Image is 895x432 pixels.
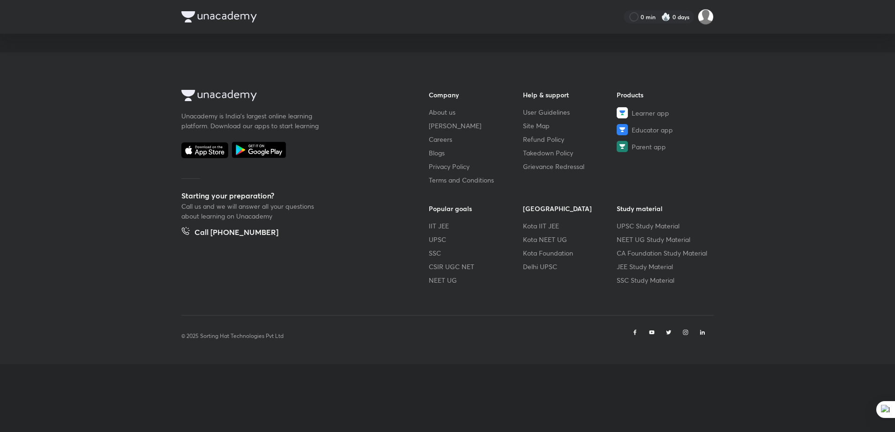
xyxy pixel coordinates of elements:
span: Parent app [632,142,666,152]
a: Delhi UPSC [523,262,617,271]
a: CSIR UGC NET [429,262,523,271]
a: Call [PHONE_NUMBER] [181,227,278,240]
span: Learner app [632,108,669,118]
a: UPSC [429,234,523,244]
a: Kota NEET UG [523,234,617,244]
a: Terms and Conditions [429,175,523,185]
img: Company Logo [181,11,257,22]
h5: Call [PHONE_NUMBER] [194,227,278,240]
p: © 2025 Sorting Hat Technologies Pvt Ltd [181,332,283,340]
a: Privacy Policy [429,161,523,171]
a: NEET UG [429,275,523,285]
a: Grievance Redressal [523,161,617,171]
img: Learner app [617,107,628,118]
h6: Products [617,90,711,100]
p: Unacademy is India’s largest online learning platform. Download our apps to start learning [181,111,322,131]
a: Site Map [523,121,617,131]
a: Company Logo [181,90,399,103]
img: Ayushi Singh [698,9,714,25]
a: Kota IIT JEE [523,221,617,231]
h6: Help & support [523,90,617,100]
a: Educator app [617,124,711,135]
h6: Popular goals [429,204,523,213]
p: Call us and we will answer all your questions about learning on Unacademy [181,201,322,221]
img: streak [661,12,671,22]
img: Company Logo [181,90,257,101]
a: User Guidelines [523,107,617,117]
a: [PERSON_NAME] [429,121,523,131]
span: Careers [429,134,452,144]
a: SSC [429,248,523,258]
a: Learner app [617,107,711,118]
a: SSC Study Material [617,275,711,285]
img: Educator app [617,124,628,135]
h5: Starting your preparation? [181,190,399,201]
a: Takedown Policy [523,148,617,158]
h6: [GEOGRAPHIC_DATA] [523,204,617,213]
a: NEET UG Study Material [617,234,711,244]
h6: Company [429,90,523,100]
a: Parent app [617,141,711,152]
a: About us [429,107,523,117]
span: Educator app [632,125,673,135]
a: JEE Study Material [617,262,711,271]
a: Kota Foundation [523,248,617,258]
a: Careers [429,134,523,144]
a: UPSC Study Material [617,221,711,231]
img: Parent app [617,141,628,152]
a: CA Foundation Study Material [617,248,711,258]
a: Blogs [429,148,523,158]
a: IIT JEE [429,221,523,231]
h6: Study material [617,204,711,213]
a: Refund Policy [523,134,617,144]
